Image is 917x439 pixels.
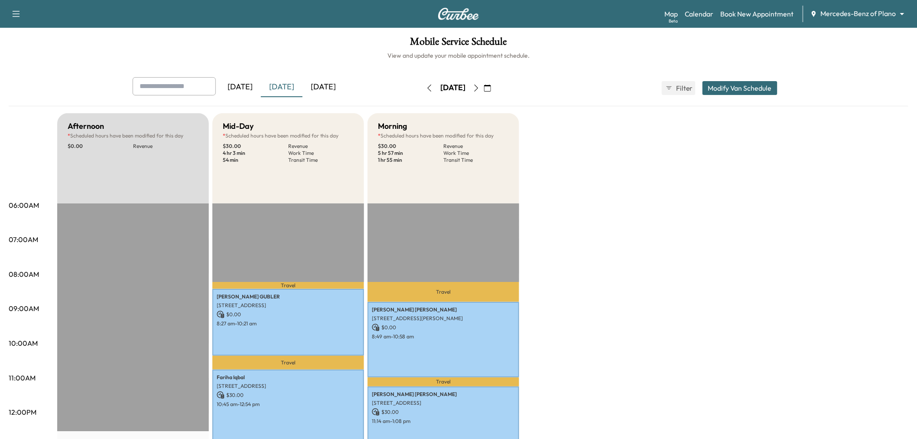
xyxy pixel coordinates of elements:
a: MapBeta [664,9,678,19]
p: Travel [212,282,364,289]
p: 09:00AM [9,303,39,314]
p: 08:00AM [9,269,39,279]
div: [DATE] [302,77,344,97]
p: [PERSON_NAME] GUBLER [217,293,360,300]
span: Mercedes-Benz of Plano [821,9,896,19]
p: [PERSON_NAME] [PERSON_NAME] [372,306,515,313]
h5: Morning [378,120,407,132]
p: Revenue [133,143,198,150]
p: $ 30.00 [223,143,288,150]
p: 11:00AM [9,373,36,383]
p: 54 min [223,157,288,164]
img: Curbee Logo [438,8,479,20]
p: 06:00AM [9,200,39,210]
div: Beta [669,18,678,24]
p: [STREET_ADDRESS] [372,400,515,406]
p: Transit Time [288,157,354,164]
p: 1 hr 55 min [378,157,443,164]
p: 10:00AM [9,338,38,348]
p: Revenue [443,143,509,150]
p: 12:00PM [9,407,36,417]
p: Work Time [288,150,354,157]
p: [STREET_ADDRESS] [217,383,360,390]
p: 10:45 am - 12:54 pm [217,401,360,408]
p: Revenue [288,143,354,150]
p: Scheduled hours have been modified for this day [68,132,198,139]
p: 8:27 am - 10:21 am [217,320,360,327]
div: [DATE] [219,77,261,97]
p: Scheduled hours have been modified for this day [223,132,354,139]
div: [DATE] [261,77,302,97]
p: $ 30.00 [217,391,360,399]
p: Travel [367,377,519,387]
span: Filter [676,83,692,93]
p: Travel [212,356,364,370]
p: [PERSON_NAME] [PERSON_NAME] [372,391,515,398]
p: Transit Time [443,157,509,164]
p: $ 30.00 [372,408,515,416]
p: 11:14 am - 1:08 pm [372,418,515,425]
p: Fariha Iqbal [217,374,360,381]
p: 5 hr 57 min [378,150,443,157]
button: Modify Van Schedule [702,81,777,95]
p: Scheduled hours have been modified for this day [378,132,509,139]
p: Work Time [443,150,509,157]
p: 4 hr 3 min [223,150,288,157]
h6: View and update your mobile appointment schedule. [9,51,908,60]
h1: Mobile Service Schedule [9,36,908,51]
div: [DATE] [440,82,465,93]
button: Filter [662,81,696,95]
h5: Afternoon [68,120,104,132]
p: 07:00AM [9,234,38,245]
p: 8:49 am - 10:58 am [372,333,515,340]
a: Calendar [685,9,714,19]
p: $ 30.00 [378,143,443,150]
p: Travel [367,282,519,302]
p: [STREET_ADDRESS][PERSON_NAME] [372,315,515,322]
h5: Mid-Day [223,120,254,132]
a: Book New Appointment [721,9,794,19]
p: [STREET_ADDRESS] [217,302,360,309]
p: $ 0.00 [68,143,133,150]
p: $ 0.00 [372,324,515,331]
p: $ 0.00 [217,311,360,318]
